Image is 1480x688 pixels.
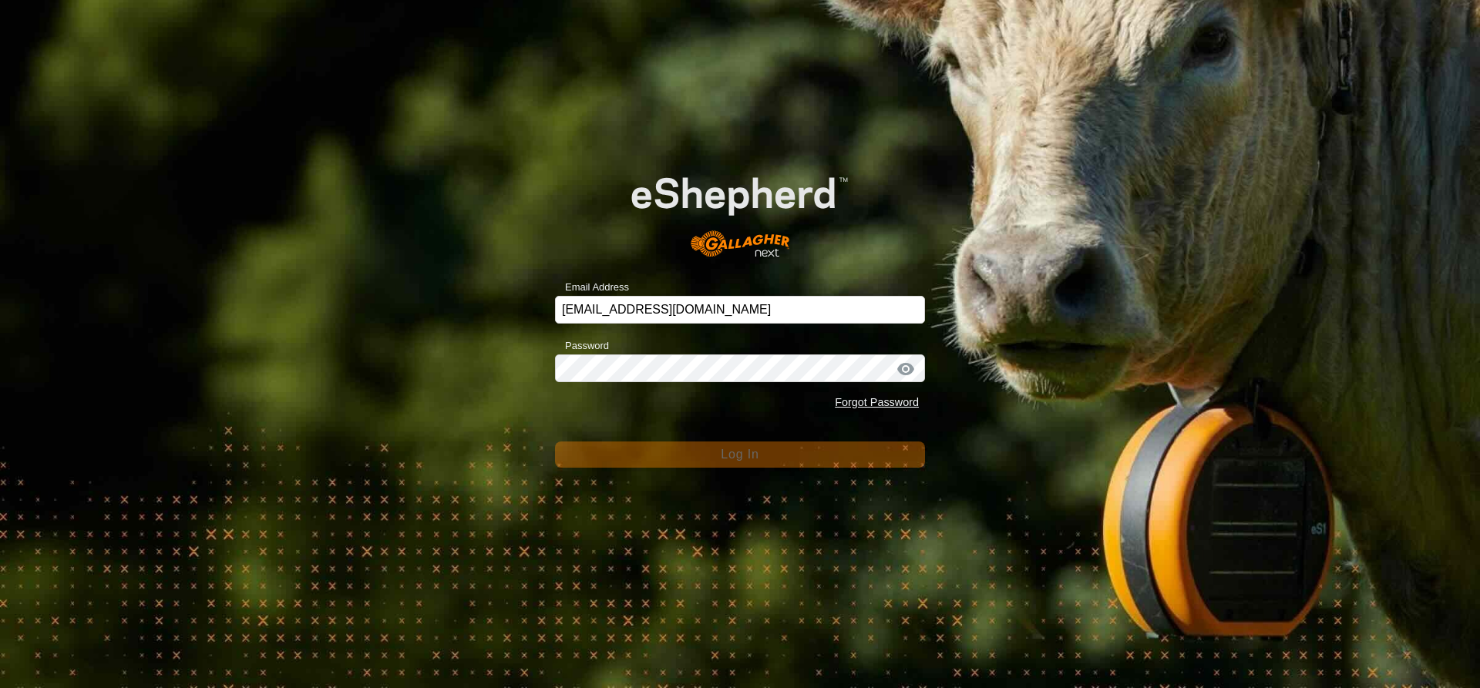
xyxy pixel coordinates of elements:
[555,441,925,468] button: Log In
[555,338,609,354] label: Password
[555,296,925,324] input: Email Address
[835,396,919,408] a: Forgot Password
[555,280,629,295] label: Email Address
[592,146,888,273] img: E-shepherd Logo
[721,448,758,461] span: Log In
